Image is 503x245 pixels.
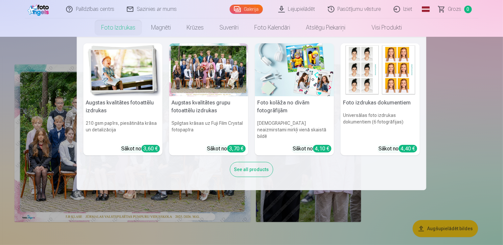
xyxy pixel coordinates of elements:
[255,43,334,96] img: Foto kolāža no divām fotogrāfijām
[341,96,420,109] h5: Foto izdrukas dokumentiem
[298,18,353,37] a: Atslēgu piekariņi
[83,43,163,96] img: Augstas kvalitātes fotoattēlu izdrukas
[341,43,420,96] img: Foto izdrukas dokumentiem
[93,18,143,37] a: Foto izdrukas
[227,145,246,152] div: 3,70 €
[83,96,163,117] h5: Augstas kvalitātes fotoattēlu izdrukas
[341,43,420,155] a: Foto izdrukas dokumentiemFoto izdrukas dokumentiemUniversālas foto izdrukas dokumentiem (6 fotogr...
[169,96,248,117] h5: Augstas kvalitātes grupu fotoattēlu izdrukas
[448,5,462,13] span: Grozs
[246,18,298,37] a: Foto kalendāri
[143,18,179,37] a: Magnēti
[122,145,160,153] div: Sākot no
[379,145,417,153] div: Sākot no
[293,145,332,153] div: Sākot no
[230,166,273,172] a: See all products
[255,43,334,155] a: Foto kolāža no divām fotogrāfijāmFoto kolāža no divām fotogrāfijām[DEMOGRAPHIC_DATA] neaizmirstam...
[142,145,160,152] div: 3,60 €
[230,162,273,177] div: See all products
[169,117,248,142] h6: Spilgtas krāsas uz Fuji Film Crystal fotopapīra
[353,18,410,37] a: Visi produkti
[230,5,263,14] a: Galerija
[179,18,212,37] a: Krūzes
[464,6,472,13] span: 0
[399,145,417,152] div: 4,40 €
[255,117,334,142] h6: [DEMOGRAPHIC_DATA] neaizmirstami mirkļi vienā skaistā bildē
[313,145,332,152] div: 4,10 €
[28,3,51,16] img: /fa3
[83,43,163,155] a: Augstas kvalitātes fotoattēlu izdrukasAugstas kvalitātes fotoattēlu izdrukas210 gsm papīrs, piesā...
[255,96,334,117] h5: Foto kolāža no divām fotogrāfijām
[341,109,420,142] h6: Universālas foto izdrukas dokumentiem (6 fotogrāfijas)
[207,145,246,153] div: Sākot no
[83,117,163,142] h6: 210 gsm papīrs, piesātināta krāsa un detalizācija
[212,18,246,37] a: Suvenīri
[169,43,248,155] a: Augstas kvalitātes grupu fotoattēlu izdrukasSpilgtas krāsas uz Fuji Film Crystal fotopapīraSākot ...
